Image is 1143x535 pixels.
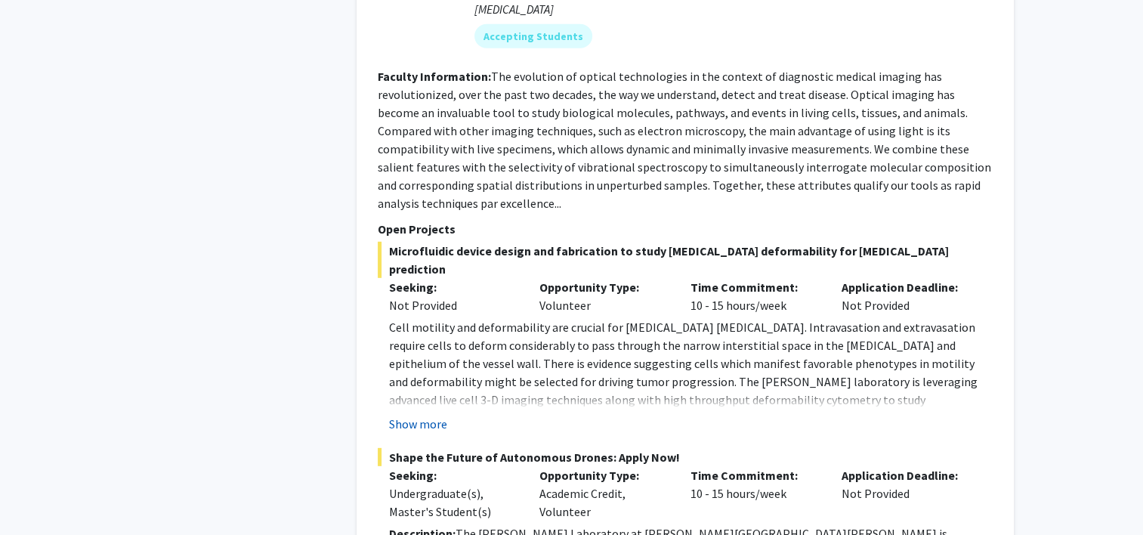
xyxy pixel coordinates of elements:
fg-read-more: The evolution of optical technologies in the context of diagnostic medical imaging has revolution... [378,69,991,211]
div: Not Provided [830,466,981,521]
p: Application Deadline: [842,466,970,484]
button: Show more [389,415,447,433]
div: Undergraduate(s), Master's Student(s) [389,484,517,521]
div: Volunteer [528,278,679,314]
div: Academic Credit, Volunteer [528,466,679,521]
div: 10 - 15 hours/week [679,278,830,314]
div: Not Provided [389,296,517,314]
b: Faculty Information: [378,69,491,84]
p: Seeking: [389,278,517,296]
div: Not Provided [830,278,981,314]
div: 10 - 15 hours/week [679,466,830,521]
p: Open Projects [378,220,993,238]
p: Opportunity Type: [539,466,668,484]
mat-chip: Accepting Students [474,24,592,48]
p: Time Commitment: [690,466,819,484]
span: Microfluidic device design and fabrication to study [MEDICAL_DATA] deformability for [MEDICAL_DAT... [378,242,993,278]
p: Cell motility and deformability are crucial for [MEDICAL_DATA] [MEDICAL_DATA]. Intravasation and ... [389,318,993,427]
p: Time Commitment: [690,278,819,296]
p: Seeking: [389,466,517,484]
iframe: Chat [11,467,64,524]
p: Opportunity Type: [539,278,668,296]
span: Shape the Future of Autonomous Drones: Apply Now! [378,448,993,466]
p: Application Deadline: [842,278,970,296]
